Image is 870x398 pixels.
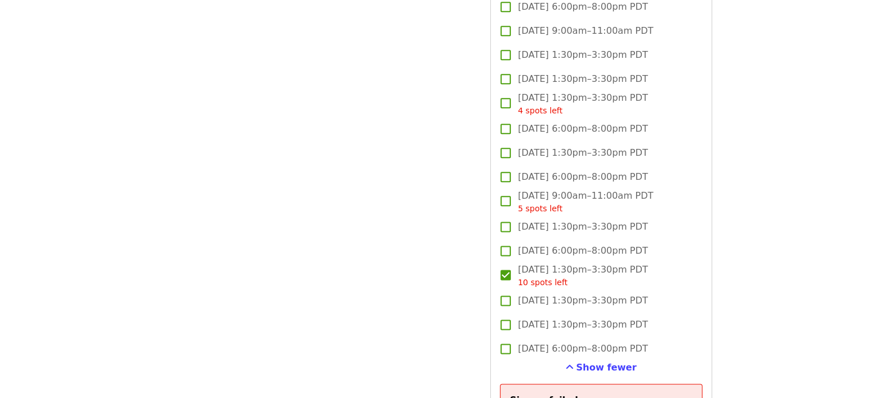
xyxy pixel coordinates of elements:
span: [DATE] 1:30pm–3:30pm PDT [518,48,647,62]
span: [DATE] 6:00pm–8:00pm PDT [518,122,647,136]
span: [DATE] 9:00am–11:00am PDT [518,24,653,38]
span: [DATE] 9:00am–11:00am PDT [518,189,653,215]
span: [DATE] 1:30pm–3:30pm PDT [518,72,647,86]
span: [DATE] 1:30pm–3:30pm PDT [518,294,647,308]
span: 4 spots left [518,106,562,115]
span: [DATE] 1:30pm–3:30pm PDT [518,263,647,289]
span: [DATE] 1:30pm–3:30pm PDT [518,220,647,234]
span: [DATE] 1:30pm–3:30pm PDT [518,146,647,160]
span: [DATE] 1:30pm–3:30pm PDT [518,318,647,332]
span: Show fewer [576,362,637,373]
span: 10 spots left [518,278,567,287]
span: [DATE] 6:00pm–8:00pm PDT [518,342,647,356]
span: [DATE] 6:00pm–8:00pm PDT [518,170,647,184]
span: [DATE] 6:00pm–8:00pm PDT [518,244,647,258]
button: See more timeslots [566,361,637,375]
span: [DATE] 1:30pm–3:30pm PDT [518,91,647,117]
span: 5 spots left [518,204,562,213]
